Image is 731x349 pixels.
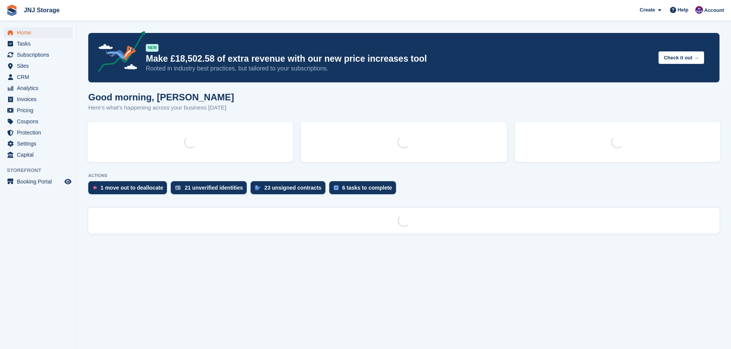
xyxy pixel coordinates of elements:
a: menu [4,83,73,93]
a: menu [4,38,73,49]
span: Coupons [17,116,63,127]
img: move_outs_to_deallocate_icon-f764333ba52eb49d3ac5e1228854f67142a1ed5810a6f6cc68b1a99e826820c5.svg [93,185,97,190]
a: menu [4,49,73,60]
span: Subscriptions [17,49,63,60]
span: Account [704,7,724,14]
p: Make £18,502.58 of extra revenue with our new price increases tool [146,53,652,64]
a: menu [4,127,73,138]
div: NEW [146,44,158,52]
a: menu [4,138,73,149]
span: Booking Portal [17,176,63,187]
a: menu [4,116,73,127]
span: Sites [17,61,63,71]
a: 21 unverified identities [171,181,251,198]
img: price-adjustments-announcement-icon-8257ccfd72463d97f412b2fc003d46551f7dbcb40ab6d574587a9cd5c0d94... [92,31,145,75]
img: stora-icon-8386f47178a22dfd0bd8f6a31ec36ba5ce8667c1dd55bd0f319d3a0aa187defe.svg [6,5,18,16]
p: Rooted in industry best practices, but tailored to your subscriptions. [146,64,652,73]
span: Home [17,27,63,38]
span: Pricing [17,105,63,116]
span: Settings [17,138,63,149]
p: ACTIONS [88,173,719,178]
a: menu [4,149,73,160]
a: menu [4,61,73,71]
span: Invoices [17,94,63,105]
a: menu [4,94,73,105]
a: JNJ Storage [21,4,63,16]
span: CRM [17,72,63,82]
div: 1 move out to deallocate [101,185,163,191]
button: Check it out → [658,51,704,64]
h1: Good morning, [PERSON_NAME] [88,92,234,102]
div: 21 unverified identities [185,185,243,191]
span: Help [678,6,688,14]
p: Here's what's happening across your business [DATE] [88,103,234,112]
span: Analytics [17,83,63,93]
img: Jonathan Scrase [695,6,703,14]
a: 1 move out to deallocate [88,181,171,198]
span: Tasks [17,38,63,49]
span: Protection [17,127,63,138]
div: 23 unsigned contracts [264,185,322,191]
img: task-75834270c22a3079a89374b754ae025e5fb1db73e45f91037f5363f120a921f8.svg [334,185,338,190]
a: Preview store [63,177,73,186]
span: Capital [17,149,63,160]
a: 6 tasks to complete [329,181,400,198]
a: 23 unsigned contracts [251,181,329,198]
span: Create [640,6,655,14]
a: menu [4,27,73,38]
a: menu [4,105,73,116]
div: 6 tasks to complete [342,185,392,191]
span: Storefront [7,167,76,174]
a: menu [4,72,73,82]
a: menu [4,176,73,187]
img: contract_signature_icon-13c848040528278c33f63329250d36e43548de30e8caae1d1a13099fd9432cc5.svg [255,185,261,190]
img: verify_identity-adf6edd0f0f0b5bbfe63781bf79b02c33cf7c696d77639b501bdc392416b5a36.svg [175,185,181,190]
